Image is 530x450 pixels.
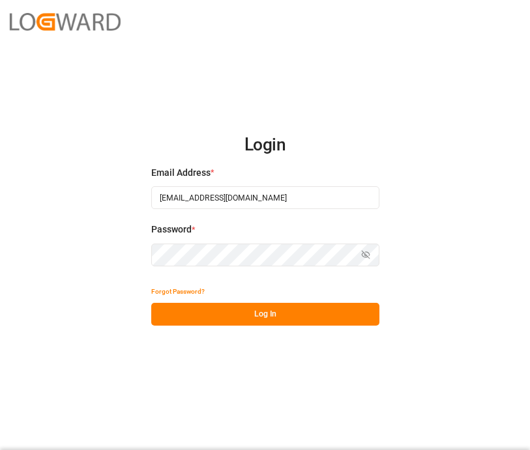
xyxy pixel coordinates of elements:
h2: Login [151,124,379,166]
input: Enter your email [151,186,379,209]
button: Log In [151,303,379,326]
button: Forgot Password? [151,280,205,303]
img: Logward_new_orange.png [10,13,121,31]
span: Password [151,223,192,236]
span: Email Address [151,166,211,180]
